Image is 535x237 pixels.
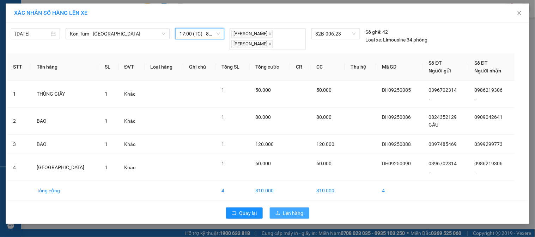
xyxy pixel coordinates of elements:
[14,9,87,16] span: XÁC NHẬN SỐ HÀNG LÊN XE
[429,68,451,73] span: Người gửi
[283,209,304,217] span: Lên hàng
[31,81,99,108] td: THÙNG GIẤY
[231,40,273,48] span: [PERSON_NAME]
[119,135,145,154] td: Khác
[232,211,237,216] span: rollback
[145,53,184,81] th: Loại hàng
[216,181,250,200] td: 4
[517,10,522,16] span: close
[119,108,145,135] td: Khác
[474,87,503,93] span: 0986219306
[268,32,272,36] span: close
[31,108,99,135] td: BAO
[366,28,382,36] span: Số ghế:
[70,28,165,39] span: Kon Tum - Sài Gòn
[250,181,290,200] td: 310.000
[31,53,99,81] th: Tên hàng
[290,53,311,81] th: CR
[7,154,31,181] td: 4
[474,68,501,73] span: Người nhận
[429,161,457,166] span: 0396702314
[311,181,345,200] td: 310.000
[7,81,31,108] td: 1
[366,36,382,44] span: Loại xe:
[316,141,335,147] span: 120.000
[105,165,108,170] span: 1
[429,141,457,147] span: 0397485469
[7,53,31,81] th: STT
[222,114,225,120] span: 1
[31,181,99,200] td: Tổng cộng
[316,28,356,39] span: 82B-006.23
[268,42,272,46] span: close
[7,108,31,135] td: 2
[376,53,423,81] th: Mã GD
[256,87,271,93] span: 50.000
[256,141,274,147] span: 120.000
[510,4,529,23] button: Close
[366,28,388,36] div: 42
[183,53,216,81] th: Ghi chú
[429,168,430,174] span: .
[316,161,332,166] span: 60.000
[311,53,345,81] th: CC
[382,87,411,93] span: DH09250085
[474,168,476,174] span: .
[250,53,290,81] th: Tổng cước
[256,114,271,120] span: 80.000
[429,122,439,128] span: GẤU
[105,141,108,147] span: 1
[216,53,250,81] th: Tổng SL
[119,53,145,81] th: ĐVT
[226,207,263,219] button: rollbackQuay lại
[99,53,118,81] th: SL
[256,161,271,166] span: 60.000
[376,181,423,200] td: 4
[222,87,225,93] span: 1
[222,141,225,147] span: 1
[345,53,376,81] th: Thu hộ
[429,87,457,93] span: 0396702314
[119,81,145,108] td: Khác
[239,209,257,217] span: Quay lại
[105,91,108,97] span: 1
[316,87,332,93] span: 50.000
[429,60,442,66] span: Số ĐT
[429,95,430,101] span: .
[231,30,273,38] span: [PERSON_NAME]
[105,118,108,124] span: 1
[180,28,220,39] span: 17:00 (TC) - 82B-006.23
[222,161,225,166] span: 1
[382,141,411,147] span: DH09250088
[275,211,280,216] span: upload
[31,135,99,154] td: BAO
[15,30,49,38] input: 11/09/2025
[474,114,503,120] span: 0909042641
[162,32,166,36] span: down
[382,161,411,166] span: DH09250090
[366,36,428,44] div: Limousine 34 phòng
[31,154,99,181] td: [GEOGRAPHIC_DATA]
[474,161,503,166] span: 0986219306
[119,154,145,181] td: Khác
[474,60,488,66] span: Số ĐT
[474,141,503,147] span: 0399299773
[429,114,457,120] span: 0824352129
[382,114,411,120] span: DH09250086
[270,207,309,219] button: uploadLên hàng
[7,135,31,154] td: 3
[316,114,332,120] span: 80.000
[474,95,476,101] span: .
